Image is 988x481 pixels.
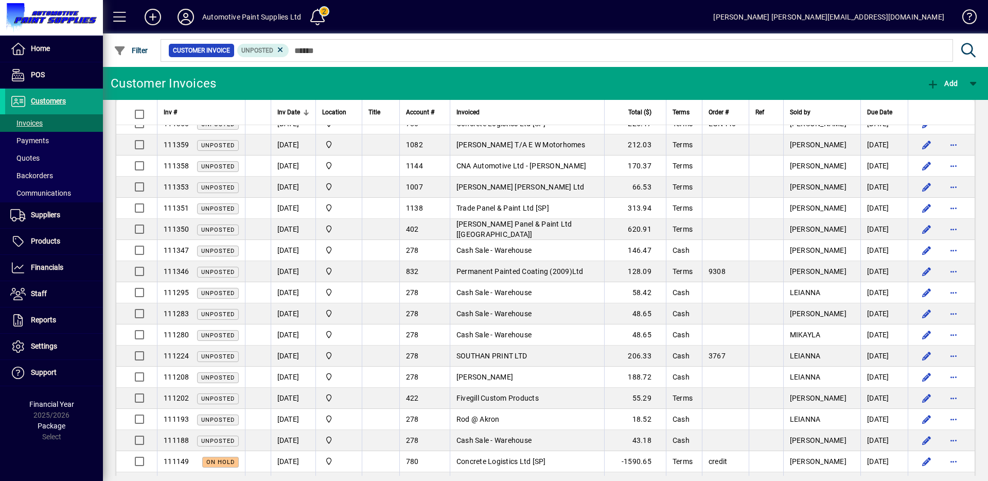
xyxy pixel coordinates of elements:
span: 111358 [164,162,189,170]
td: [DATE] [271,303,315,324]
span: Add [927,79,958,88]
td: 146.47 [604,240,666,261]
span: Ref [755,107,764,118]
span: Unposted [201,417,235,423]
span: Inv # [164,107,177,118]
span: Trade Panel & Paint Ltd [SP] [456,204,549,212]
button: Edit [919,158,935,174]
div: Invoiced [456,107,598,118]
div: Total ($) [611,107,661,118]
span: Terms [673,183,693,191]
td: 66.53 [604,177,666,198]
span: 278 [406,352,419,360]
span: Terms [673,107,690,118]
span: Cash Sale - Warehouse [456,288,532,297]
a: Knowledge Base [955,2,975,36]
span: Unposted [201,396,235,402]
span: Order # [709,107,729,118]
span: Payments [10,136,49,145]
a: Quotes [5,149,103,167]
button: Add [136,8,169,26]
td: [DATE] [860,367,908,388]
span: Home [31,44,50,53]
span: Automotive Paint Supplies Ltd [322,350,356,362]
button: Edit [919,242,935,259]
span: 422 [406,394,419,402]
span: [PERSON_NAME] [PERSON_NAME] Ltd [456,183,585,191]
td: [DATE] [271,198,315,219]
span: 278 [406,415,419,423]
span: Automotive Paint Supplies Ltd [322,435,356,446]
td: [DATE] [271,324,315,346]
td: [DATE] [860,177,908,198]
button: More options [945,327,962,343]
span: LEIANNA [790,288,821,297]
td: [DATE] [271,261,315,282]
div: Due Date [867,107,902,118]
td: [DATE] [271,134,315,156]
span: Financials [31,263,63,271]
td: [DATE] [860,324,908,346]
span: Unposted [201,311,235,318]
span: Automotive Paint Supplies Ltd [322,287,356,298]
a: Support [5,360,103,386]
span: credit [709,457,728,466]
span: Total ($) [628,107,651,118]
a: Settings [5,334,103,359]
span: Cash Sale - Warehouse [456,246,532,254]
span: Cash [673,415,690,423]
a: Suppliers [5,202,103,228]
span: Automotive Paint Supplies Ltd [322,139,356,150]
div: [PERSON_NAME] [PERSON_NAME][EMAIL_ADDRESS][DOMAIN_NAME] [713,9,944,25]
span: 111224 [164,352,189,360]
button: More options [945,179,962,195]
td: [DATE] [860,261,908,282]
span: 780 [406,457,419,466]
span: Unposted [201,184,235,191]
span: 111193 [164,415,189,423]
button: Edit [919,284,935,301]
span: 278 [406,310,419,318]
td: [DATE] [271,240,315,261]
a: Invoices [5,114,103,132]
button: More options [945,453,962,470]
span: 278 [406,246,419,254]
span: Unposted [201,248,235,254]
span: 111350 [164,225,189,233]
span: Inv Date [277,107,300,118]
td: [DATE] [271,282,315,303]
button: Profile [169,8,202,26]
td: [DATE] [860,240,908,261]
span: CNA Automotive Ltd - [PERSON_NAME] [456,162,587,170]
span: 111188 [164,436,189,444]
button: More options [945,305,962,322]
button: Filter [111,41,151,60]
a: Financials [5,255,103,281]
span: LEIANNA [790,415,821,423]
td: [DATE] [860,156,908,177]
td: 206.33 [604,346,666,367]
span: On hold [206,459,235,466]
span: [PERSON_NAME] [790,225,846,233]
span: Cash Sale - Warehouse [456,436,532,444]
span: [PERSON_NAME] [790,246,846,254]
td: [DATE] [860,346,908,367]
span: 111346 [164,267,189,276]
span: 111359 [164,141,189,149]
td: 170.37 [604,156,666,177]
span: Financial Year [29,400,74,408]
td: [DATE] [271,430,315,451]
span: Terms [673,267,693,276]
span: Automotive Paint Supplies Ltd [322,245,356,256]
span: MIKAYLA [790,331,821,339]
span: 9308 [709,267,726,276]
a: Backorders [5,167,103,184]
span: 1082 [406,141,423,149]
span: Cash Sale - Warehouse [456,310,532,318]
td: 313.94 [604,198,666,219]
button: More options [945,115,962,132]
span: Unposted [201,227,235,233]
span: Automotive Paint Supplies Ltd [322,160,356,171]
td: 212.03 [604,134,666,156]
span: Cash [673,436,690,444]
